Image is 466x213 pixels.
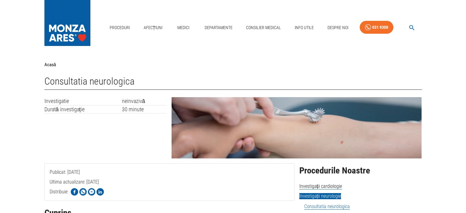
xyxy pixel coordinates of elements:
a: Departamente [202,21,235,34]
td: 30 minute [122,105,167,113]
a: Consilier Medical [244,21,283,34]
a: Medici [174,21,193,34]
a: Despre Noi [325,21,351,34]
a: Proceduri [107,21,132,34]
a: 031 9300 [360,21,393,34]
span: Investigații cardiologie [299,183,342,189]
p: Acasă [44,61,56,68]
img: Share on Facebook [71,188,78,196]
td: Durată investigație [44,105,122,113]
nav: breadcrumb [44,61,422,68]
td: Investigatie [44,97,122,105]
a: Consultatia neurologica [304,203,350,210]
p: Distribuie: [50,188,68,196]
a: Info Utile [292,21,316,34]
img: Share on Facebook Messenger [88,188,95,196]
td: neinvazivă [122,97,167,105]
span: Publicat: [DATE] [50,169,80,200]
div: 031 9300 [372,24,388,31]
span: Ultima actualizare: [DATE] [50,179,99,209]
h1: Consultatia neurologica [44,76,422,90]
img: Share on WhatsApp [79,188,87,196]
h2: Procedurile Noastre [299,166,422,176]
a: Afecțiuni [141,21,165,34]
span: Investigații neurologie [299,193,341,199]
img: Consultație neurologică | MONZA ARES [172,97,422,158]
img: Share on LinkedIn [97,188,104,196]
